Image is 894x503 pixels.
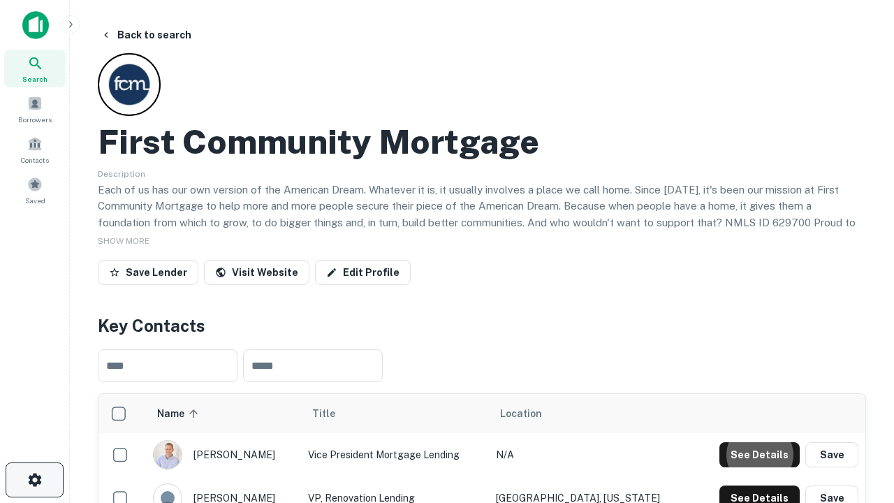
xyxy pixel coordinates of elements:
[98,122,539,162] h2: First Community Mortgage
[301,433,489,476] td: Vice President Mortgage Lending
[4,50,66,87] a: Search
[153,440,294,469] div: [PERSON_NAME]
[500,405,542,422] span: Location
[154,441,182,469] img: 1520878720083
[18,114,52,125] span: Borrowers
[824,347,894,414] iframe: Chat Widget
[4,131,66,168] a: Contacts
[719,442,800,467] button: See Details
[4,90,66,128] a: Borrowers
[98,236,149,246] span: SHOW MORE
[98,260,198,285] button: Save Lender
[204,260,309,285] a: Visit Website
[157,405,203,422] span: Name
[98,313,866,338] h4: Key Contacts
[22,11,49,39] img: capitalize-icon.png
[312,405,353,422] span: Title
[489,433,691,476] td: N/A
[22,73,47,85] span: Search
[301,394,489,433] th: Title
[25,195,45,206] span: Saved
[95,22,197,48] button: Back to search
[98,182,866,247] p: Each of us has our own version of the American Dream. Whatever it is, it usually involves a place...
[805,442,858,467] button: Save
[4,171,66,209] a: Saved
[315,260,411,285] a: Edit Profile
[98,169,145,179] span: Description
[21,154,49,166] span: Contacts
[489,394,691,433] th: Location
[146,394,301,433] th: Name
